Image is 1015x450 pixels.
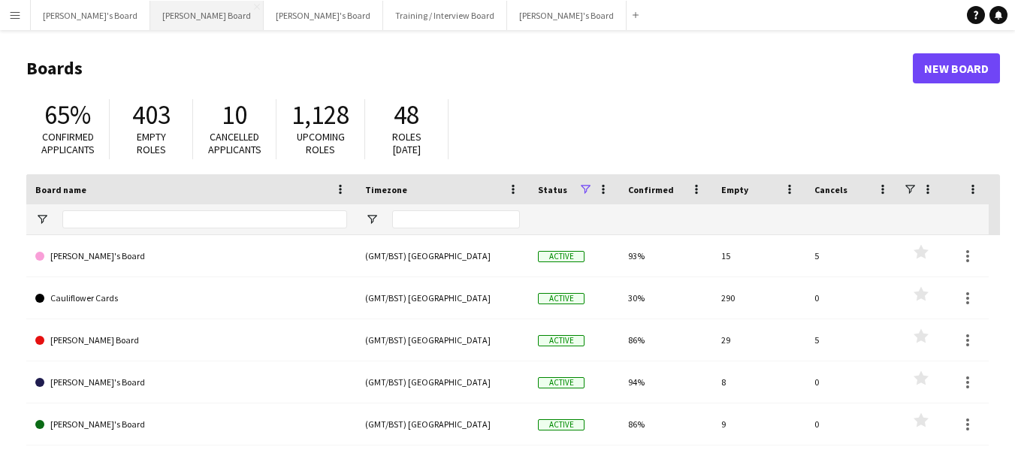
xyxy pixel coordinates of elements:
[356,277,529,319] div: (GMT/BST) [GEOGRAPHIC_DATA]
[356,403,529,445] div: (GMT/BST) [GEOGRAPHIC_DATA]
[805,235,899,276] div: 5
[383,1,507,30] button: Training / Interview Board
[150,1,264,30] button: [PERSON_NAME] Board
[365,213,379,226] button: Open Filter Menu
[538,419,585,430] span: Active
[35,361,347,403] a: [PERSON_NAME]'s Board
[721,184,748,195] span: Empty
[132,98,171,131] span: 403
[712,403,805,445] div: 9
[619,319,712,361] div: 86%
[619,361,712,403] div: 94%
[356,319,529,361] div: (GMT/BST) [GEOGRAPHIC_DATA]
[712,235,805,276] div: 15
[805,403,899,445] div: 0
[913,53,1000,83] a: New Board
[538,293,585,304] span: Active
[62,210,347,228] input: Board name Filter Input
[297,130,345,156] span: Upcoming roles
[292,98,349,131] span: 1,128
[137,130,166,156] span: Empty roles
[712,277,805,319] div: 290
[394,98,419,131] span: 48
[392,210,520,228] input: Timezone Filter Input
[805,319,899,361] div: 5
[365,184,407,195] span: Timezone
[619,277,712,319] div: 30%
[538,251,585,262] span: Active
[44,98,91,131] span: 65%
[356,235,529,276] div: (GMT/BST) [GEOGRAPHIC_DATA]
[35,235,347,277] a: [PERSON_NAME]'s Board
[41,130,95,156] span: Confirmed applicants
[35,213,49,226] button: Open Filter Menu
[538,335,585,346] span: Active
[805,361,899,403] div: 0
[628,184,674,195] span: Confirmed
[538,184,567,195] span: Status
[392,130,421,156] span: Roles [DATE]
[264,1,383,30] button: [PERSON_NAME]'s Board
[208,130,261,156] span: Cancelled applicants
[356,361,529,403] div: (GMT/BST) [GEOGRAPHIC_DATA]
[222,98,247,131] span: 10
[712,361,805,403] div: 8
[619,403,712,445] div: 86%
[712,319,805,361] div: 29
[35,277,347,319] a: Cauliflower Cards
[31,1,150,30] button: [PERSON_NAME]'s Board
[814,184,847,195] span: Cancels
[35,184,86,195] span: Board name
[26,57,913,80] h1: Boards
[507,1,627,30] button: [PERSON_NAME]'s Board
[35,403,347,445] a: [PERSON_NAME]'s Board
[619,235,712,276] div: 93%
[538,377,585,388] span: Active
[35,319,347,361] a: [PERSON_NAME] Board
[805,277,899,319] div: 0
